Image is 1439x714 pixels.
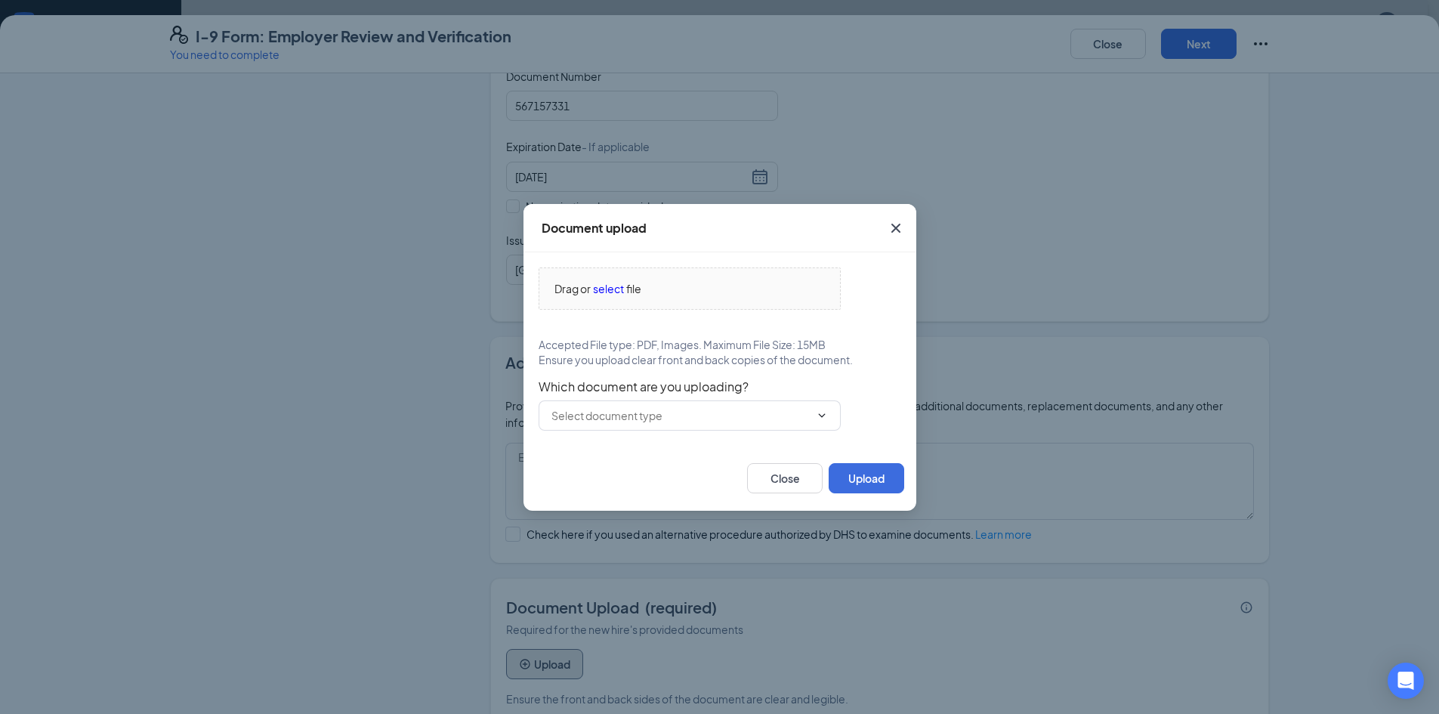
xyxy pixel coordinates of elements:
[539,268,840,309] span: Drag orselectfile
[887,219,905,237] svg: Cross
[1388,663,1424,699] div: Open Intercom Messenger
[542,219,647,236] div: Document upload
[551,407,810,424] input: Select document type
[829,463,904,493] button: Upload
[626,280,641,297] span: file
[875,204,916,252] button: Close
[593,280,624,297] span: select
[539,337,826,352] span: Accepted File type: PDF, Images. Maximum File Size: 15MB
[539,352,853,367] span: Ensure you upload clear front and back copies of the document.
[554,280,591,297] span: Drag or
[747,463,823,493] button: Close
[539,379,901,394] span: Which document are you uploading?
[816,410,828,422] svg: ChevronDown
